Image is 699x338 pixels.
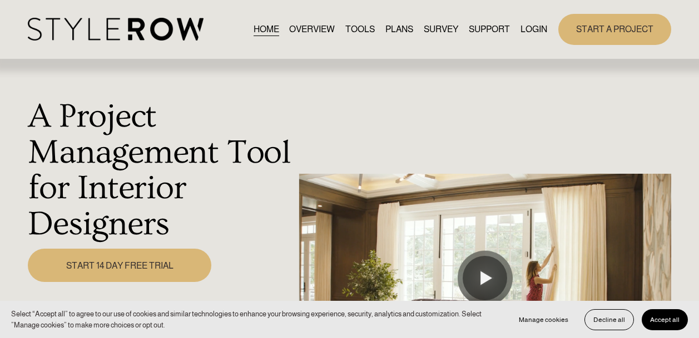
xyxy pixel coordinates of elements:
[345,22,375,37] a: TOOLS
[424,22,458,37] a: SURVEY
[558,14,671,44] a: START A PROJECT
[254,22,279,37] a: HOME
[642,309,688,330] button: Accept all
[463,256,507,300] button: Play
[650,316,680,324] span: Accept all
[584,309,634,330] button: Decline all
[593,316,625,324] span: Decline all
[28,249,211,282] a: START 14 DAY FREE TRIAL
[519,316,568,324] span: Manage cookies
[385,22,413,37] a: PLANS
[28,18,203,41] img: StyleRow
[28,99,292,243] h1: A Project Management Tool for Interior Designers
[469,22,510,37] a: folder dropdown
[520,22,547,37] a: LOGIN
[469,23,510,36] span: SUPPORT
[510,309,577,330] button: Manage cookies
[289,22,335,37] a: OVERVIEW
[11,309,499,330] p: Select “Accept all” to agree to our use of cookies and similar technologies to enhance your brows...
